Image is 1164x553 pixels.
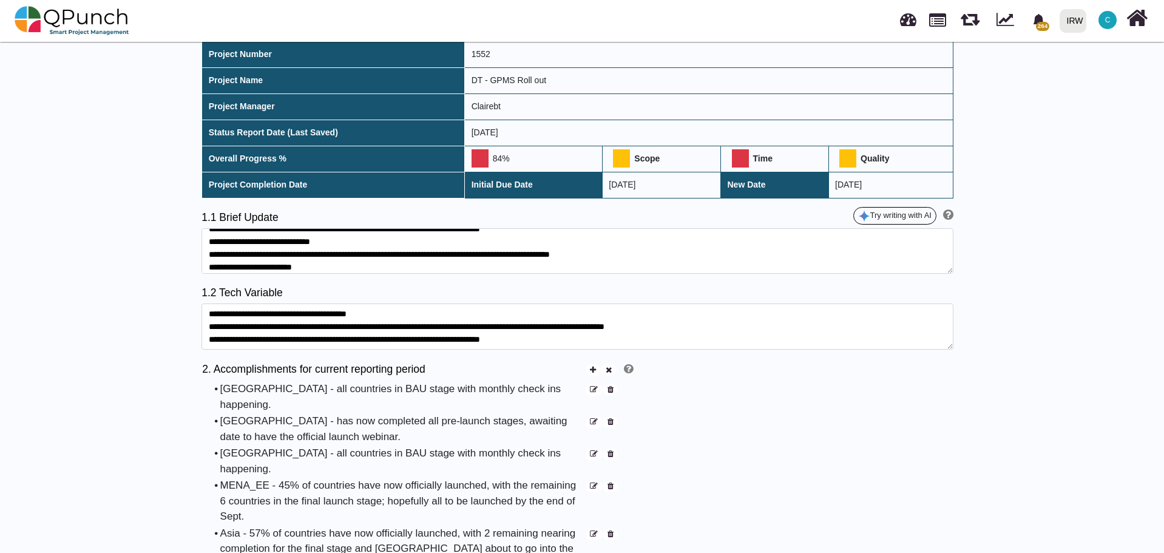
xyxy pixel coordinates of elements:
[202,41,465,67] th: Project Number
[465,120,953,146] td: [DATE]
[990,1,1025,41] div: Dynamic Report
[202,363,584,376] h5: 2. Accomplishments for current reporting period
[828,172,953,198] td: [DATE]
[1067,10,1083,32] div: IRW
[202,146,465,172] th: Overall Progress %
[1098,11,1117,29] span: Clairebt
[1032,14,1045,27] svg: bell fill
[1054,1,1091,41] a: IRW
[214,381,584,412] div: •
[620,363,633,375] a: Help
[465,93,953,120] td: Clairebt
[220,478,584,524] div: MENA_EE - 45% of countries have now officially launched, with the remaining 6 countries in the fi...
[853,207,936,225] button: Try writing with AI
[939,211,953,221] a: Help
[465,146,603,172] td: 84%
[1126,7,1148,30] i: Home
[828,146,953,172] th: Quality
[214,478,584,524] div: •
[961,6,980,26] span: Releases
[202,67,465,93] th: Project Name
[1028,9,1049,31] div: Notification
[1025,1,1055,39] a: bell fill264
[220,381,584,412] div: [GEOGRAPHIC_DATA] - all countries in BAU stage with monthly check ins happening.
[465,172,603,198] th: Initial Due Date
[858,210,870,222] img: google-gemini-icon.8b74464.png
[15,2,129,39] img: qpunch-sp.fa6292f.png
[202,93,465,120] th: Project Manager
[929,8,946,27] span: Projects
[1036,22,1049,31] span: 264
[465,67,953,93] td: DT - GPMS Roll out
[220,446,584,477] div: [GEOGRAPHIC_DATA] - all countries in BAU stage with monthly check ins happening.
[602,146,720,172] th: Scope
[900,7,916,25] span: Dashboard
[201,287,953,299] h5: 1.2 Tech Variable
[214,413,584,444] div: •
[201,211,577,224] h5: 1.1 Brief Update
[220,413,584,444] div: [GEOGRAPHIC_DATA] - has now completed all pre-launch stages, awaiting date to have the official l...
[602,172,720,198] td: [DATE]
[721,146,829,172] th: Time
[721,172,829,198] th: New Date
[1091,1,1124,39] a: C
[1105,16,1111,24] span: C
[465,41,953,67] td: 1552
[202,120,465,146] th: Status Report Date (Last Saved)
[202,172,465,198] th: Project Completion Date
[214,446,584,477] div: •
